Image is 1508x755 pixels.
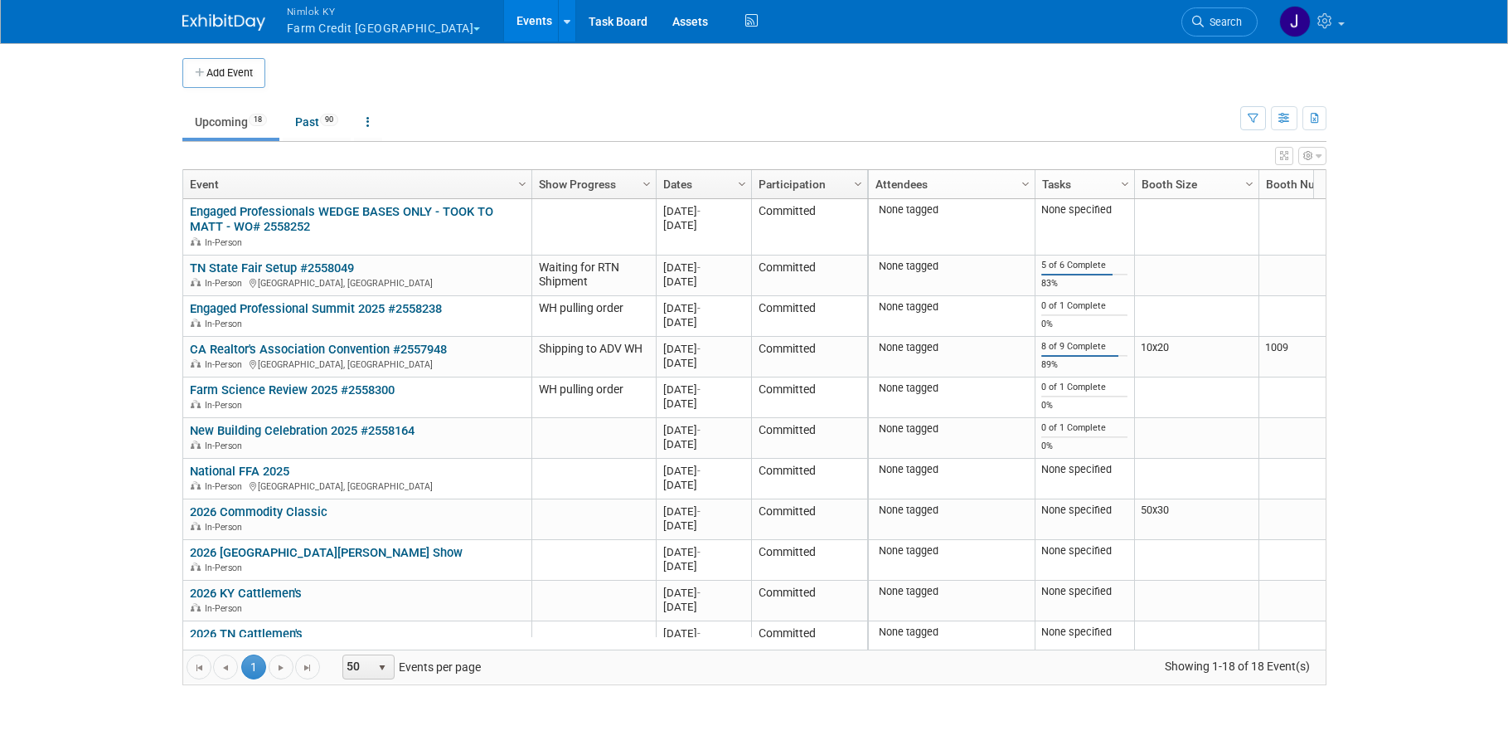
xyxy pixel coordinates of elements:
[751,296,867,337] td: Committed
[697,505,701,518] span: -
[516,178,529,191] span: Column Settings
[182,58,265,88] button: Add Event
[190,275,524,290] div: [GEOGRAPHIC_DATA], [GEOGRAPHIC_DATA]
[343,655,371,679] span: 50
[697,302,701,314] span: -
[751,540,867,581] td: Committed
[190,504,327,519] a: 2026 Commodity Classic
[735,178,749,191] span: Column Settings
[182,106,279,138] a: Upcoming18
[287,2,481,20] span: Nimlok KY
[1279,6,1311,37] img: Jamie Dunn
[190,586,302,601] a: 2026 KY Cattlemen's
[190,382,395,397] a: Farm Science Review 2025 #2558300
[663,559,744,573] div: [DATE]
[875,585,1028,598] div: None tagged
[190,342,447,357] a: CA Realtor's Association Convention #2557948
[663,423,744,437] div: [DATE]
[219,661,232,675] span: Go to the previous page
[663,261,744,275] div: [DATE]
[1016,170,1035,195] a: Column Settings
[1142,170,1248,198] a: Booth Size
[875,463,1028,476] div: None tagged
[751,337,867,377] td: Committed
[283,106,351,138] a: Past90
[1041,422,1127,434] div: 0 of 1 Complete
[875,504,1028,517] div: None tagged
[191,441,201,449] img: In-Person Event
[191,319,201,327] img: In-Person Event
[663,315,744,329] div: [DATE]
[663,356,744,370] div: [DATE]
[1181,7,1258,37] a: Search
[1118,178,1132,191] span: Column Settings
[1258,337,1383,377] td: 1009
[697,205,701,217] span: -
[1041,300,1127,312] div: 0 of 1 Complete
[751,256,867,296] td: Committed
[1019,178,1032,191] span: Column Settings
[751,377,867,418] td: Committed
[697,465,701,477] span: -
[192,661,206,675] span: Go to the first page
[1149,655,1325,678] span: Showing 1-18 of 18 Event(s)
[190,261,354,275] a: TN State Fair Setup #2558049
[663,218,744,232] div: [DATE]
[875,260,1028,273] div: None tagged
[295,655,320,679] a: Go to the last page
[697,261,701,274] span: -
[190,626,303,641] a: 2026 TN Cattlemen's
[751,499,867,540] td: Committed
[1041,626,1127,639] div: None specified
[205,441,247,451] span: In-Person
[1240,170,1258,195] a: Column Settings
[663,275,744,289] div: [DATE]
[751,581,867,621] td: Committed
[1041,319,1127,330] div: 0%
[663,382,744,397] div: [DATE]
[751,418,867,459] td: Committed
[697,627,701,640] span: -
[241,655,266,679] span: 1
[531,256,656,296] td: Waiting for RTN Shipment
[320,114,338,126] span: 90
[663,586,744,600] div: [DATE]
[191,563,201,571] img: In-Person Event
[1041,400,1127,412] div: 0%
[851,178,865,191] span: Column Settings
[663,437,744,451] div: [DATE]
[531,296,656,337] td: WH pulling order
[875,170,1024,198] a: Attendees
[205,359,247,370] span: In-Person
[531,377,656,418] td: WH pulling order
[205,278,247,289] span: In-Person
[751,199,867,256] td: Committed
[875,300,1028,314] div: None tagged
[663,204,744,218] div: [DATE]
[539,170,645,198] a: Show Progress
[1116,170,1134,195] a: Column Settings
[321,655,497,679] span: Events per page
[751,459,867,499] td: Committed
[190,357,524,371] div: [GEOGRAPHIC_DATA], [GEOGRAPHIC_DATA]
[1204,16,1242,28] span: Search
[205,603,247,614] span: In-Person
[697,424,701,436] span: -
[1243,178,1256,191] span: Column Settings
[376,661,389,675] span: select
[1041,441,1127,452] div: 0%
[875,203,1028,217] div: None tagged
[191,359,201,368] img: In-Person Event
[301,661,314,675] span: Go to the last page
[190,170,521,198] a: Event
[1041,203,1127,217] div: None specified
[1041,341,1127,353] div: 8 of 9 Complete
[663,301,744,315] div: [DATE]
[663,519,744,533] div: [DATE]
[1266,170,1372,198] a: Booth Number
[205,481,247,492] span: In-Person
[205,400,247,411] span: In-Person
[191,481,201,490] img: In-Person Event
[513,170,531,195] a: Column Settings
[191,522,201,530] img: In-Person Event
